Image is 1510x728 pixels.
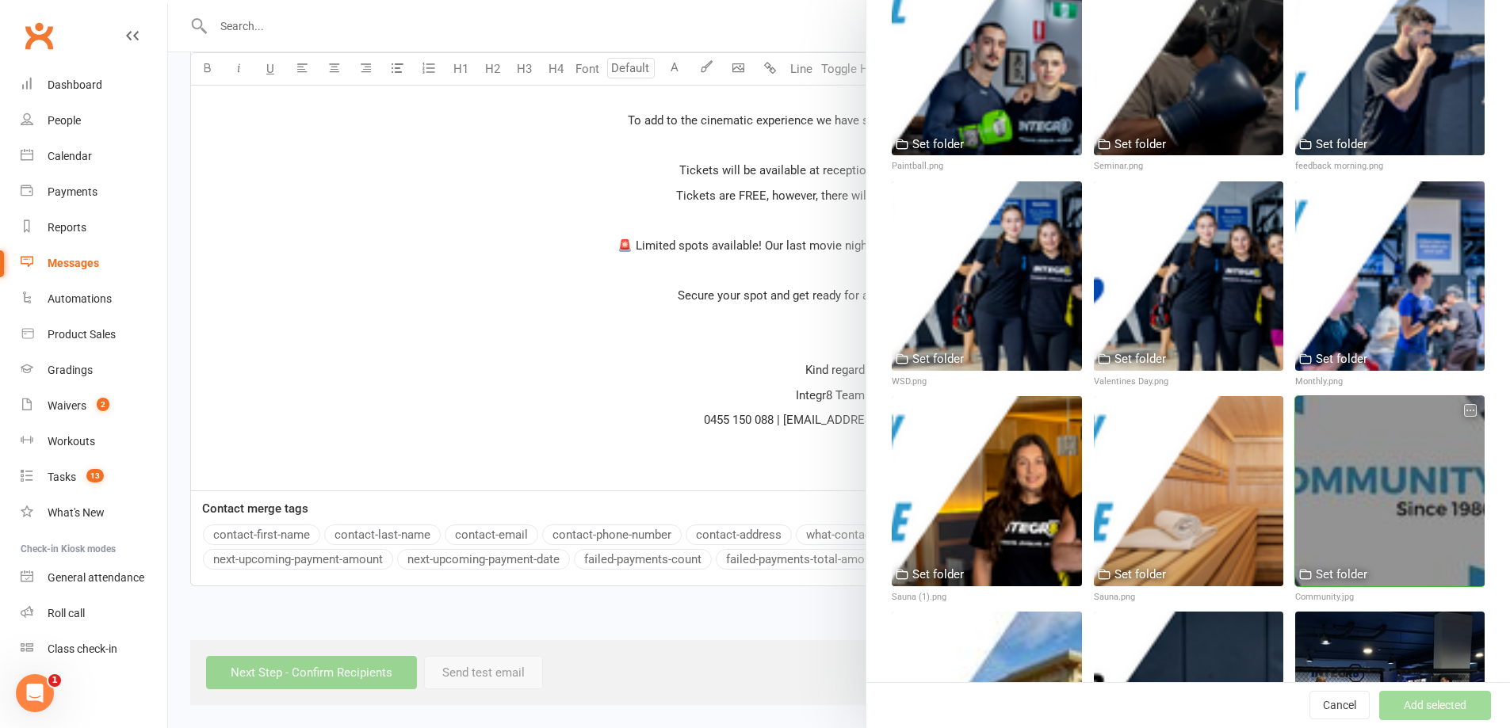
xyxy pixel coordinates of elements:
div: Workouts [48,435,95,448]
div: Product Sales [48,328,116,341]
div: Set folder [912,565,964,584]
a: Reports [21,210,167,246]
div: Set folder [912,349,964,368]
div: Reports [48,221,86,234]
a: Clubworx [19,16,59,55]
div: Set folder [1316,349,1367,368]
img: Sauna.png [1094,396,1283,585]
button: Cancel [1309,692,1370,720]
div: Dashboard [48,78,102,91]
a: Product Sales [21,317,167,353]
a: Calendar [21,139,167,174]
div: Waivers [48,399,86,412]
a: People [21,103,167,139]
div: Set folder [1114,349,1166,368]
div: WSD.png [892,375,1081,389]
a: Class kiosk mode [21,631,167,667]
div: Roll call [48,607,85,619]
div: Class check-in [48,642,117,655]
div: Monthly.png [1295,375,1485,389]
div: People [48,114,81,127]
a: What's New [21,495,167,531]
div: Tasks [48,471,76,483]
a: Messages [21,246,167,281]
div: Sauna (1).png [892,590,1081,604]
img: Monthly.png [1295,181,1485,371]
span: 2 [97,398,109,411]
span: 1 [48,674,61,687]
a: Waivers 2 [21,388,167,424]
img: WSD.png [892,181,1081,371]
div: Seminar.png [1094,159,1283,173]
a: Gradings [21,353,167,388]
iframe: Intercom live chat [16,674,54,712]
a: General attendance kiosk mode [21,560,167,596]
a: Workouts [21,424,167,459]
div: Community.jpg [1295,590,1485,604]
div: feedback morning.png [1295,159,1485,173]
div: Gradings [48,364,93,376]
div: Valentines Day.png [1094,375,1283,389]
div: Set folder [1316,565,1367,584]
div: What's New [48,506,105,519]
div: Payments [48,185,97,198]
a: Tasks 13 [21,459,167,495]
img: Sauna (1).png [892,396,1081,585]
div: Paintball.png [892,159,1081,173]
div: Calendar [48,150,92,162]
div: Set folder [1114,565,1166,584]
a: Roll call [21,596,167,631]
div: Sauna.png [1094,590,1283,604]
div: Set folder [1316,135,1367,154]
span: 13 [86,469,104,482]
div: Set folder [1114,135,1166,154]
div: General attendance [48,571,144,584]
a: Automations [21,281,167,317]
div: Automations [48,292,112,305]
div: Messages [48,257,99,269]
a: Dashboard [21,67,167,103]
img: Valentines Day.png [1094,181,1283,371]
a: Payments [21,174,167,210]
div: Set folder [912,135,964,154]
